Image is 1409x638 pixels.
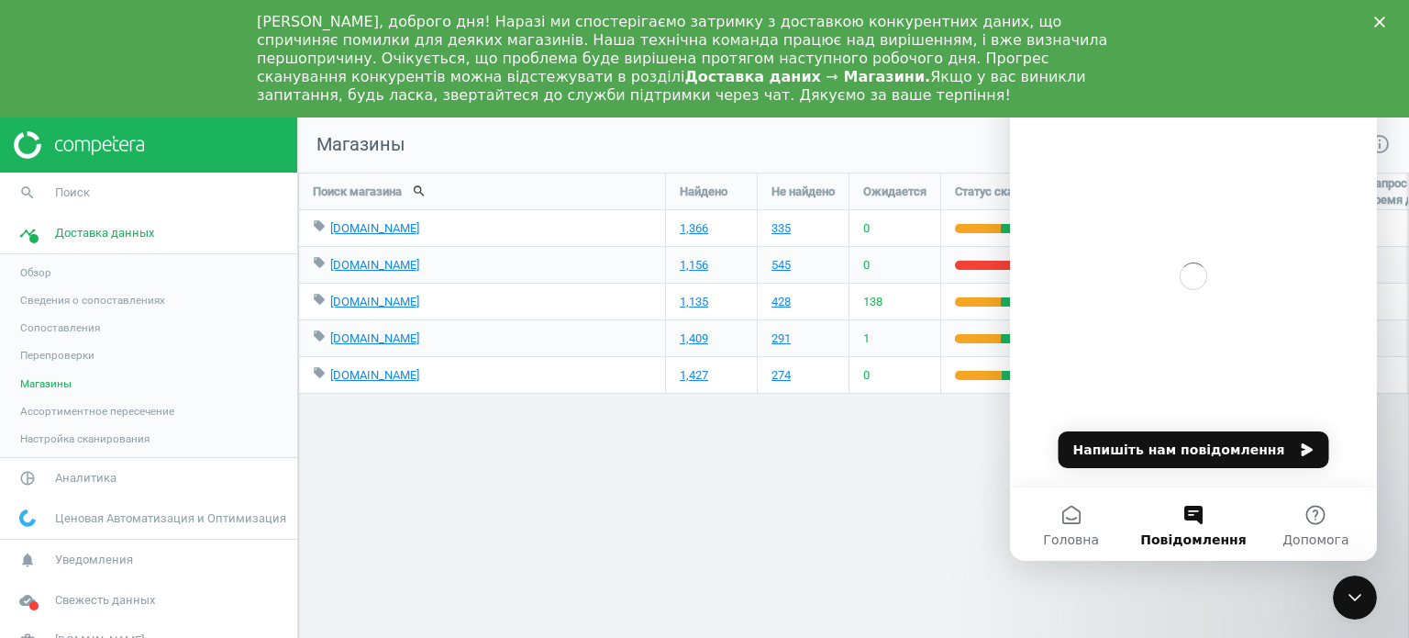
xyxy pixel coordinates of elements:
span: 0 [863,257,870,274]
a: [DOMAIN_NAME] [330,331,419,345]
a: 1,135 [680,294,708,310]
a: [DOMAIN_NAME] [330,295,419,308]
button: search [402,175,437,207]
iframe: Intercom live chat [1010,18,1377,561]
img: wGWNvw8QSZomAAAAABJRU5ErkJggg== [19,509,36,527]
i: notifications [10,543,45,577]
a: [DOMAIN_NAME] [330,221,419,235]
img: ajHJNr6hYgQAAAAASUVORK5CYII= [14,131,144,159]
span: Настройка сканирования [20,431,150,446]
span: Перепроверки [20,348,94,363]
i: search [10,175,45,210]
a: 274 [771,367,791,384]
span: Доставка данных [55,225,154,241]
iframe: Intercom live chat [1333,576,1377,620]
span: Ожидается [863,184,926,200]
span: Свежесть данных [55,592,155,609]
span: 0 [863,367,870,384]
span: Аналитика [55,470,116,487]
a: 291 [771,330,791,347]
span: Сведения о сопоставлениях [20,293,165,308]
i: cloud_done [10,583,45,618]
a: 428 [771,294,791,310]
b: Доставка даних ⇾ Магазини. [684,68,930,85]
span: Обзор [20,265,51,280]
span: Уведомления [55,552,133,568]
a: 1,366 [680,220,708,237]
span: Статус сканирования [955,184,1071,200]
a: [DOMAIN_NAME] [330,368,419,382]
span: Ассортиментное пересечение [20,404,174,419]
i: local_offer [313,366,326,379]
span: Найдено [680,184,727,200]
span: Сопоставления [20,320,100,335]
i: local_offer [313,293,326,306]
div: Закрити [1374,17,1392,28]
i: info_outline [1369,133,1391,155]
i: pie_chart_outlined [10,461,45,496]
a: [DOMAIN_NAME] [330,258,419,272]
div: Поиск магазина [299,173,665,209]
span: 138 [863,294,882,310]
a: 545 [771,257,791,274]
a: 1,427 [680,367,708,384]
a: 1,156 [680,257,708,274]
a: 335 [771,220,791,237]
span: Ценовая Автоматизация и Оптимизация [55,510,286,527]
a: 1,409 [680,330,708,347]
span: 0 [863,220,870,237]
span: Не найдено [771,184,835,200]
span: Магазины [20,376,72,391]
i: timeline [10,216,45,251]
i: local_offer [313,256,326,269]
span: Поиск [55,185,90,201]
a: info_outline [1369,133,1391,157]
i: local_offer [313,330,326,342]
span: 1 [863,330,870,347]
span: Магазины [298,132,405,158]
div: [PERSON_NAME], доброго дня! Наразі ми спостерігаємо затримку з доставкою конкурентних даних, що с... [257,13,1123,105]
i: local_offer [313,219,326,232]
